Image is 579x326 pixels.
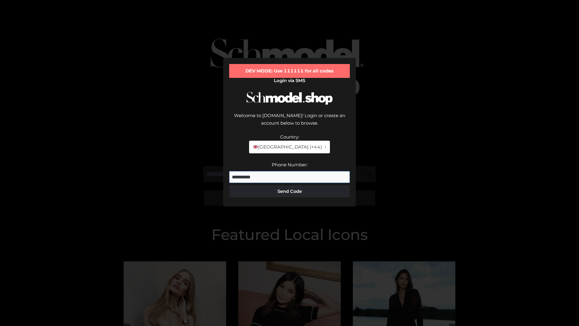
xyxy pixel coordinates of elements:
[229,112,350,133] div: Welcome to [DOMAIN_NAME]! Login or create an account below to browse.
[244,86,335,110] img: Schmodel Logo
[280,134,299,140] label: Country:
[229,64,350,78] div: DEV MODE: Use 111111 for all codes
[229,185,350,197] button: Send Code
[272,162,308,168] label: Phone Number:
[229,78,350,83] h2: Login via SMS
[253,145,258,149] img: 🇬🇧
[253,143,322,151] span: [GEOGRAPHIC_DATA] (+44)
